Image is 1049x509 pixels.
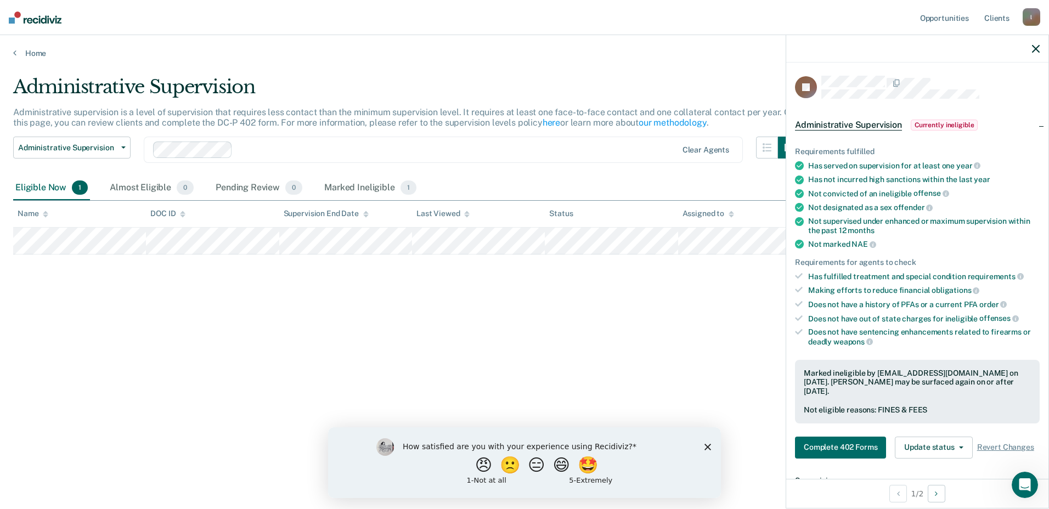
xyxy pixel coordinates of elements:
div: Almost Eligible [108,176,196,200]
span: year [974,175,990,184]
span: offender [894,203,933,212]
div: Not designated as a sex [808,202,1040,212]
a: here [543,117,560,128]
div: Not marked [808,239,1040,249]
span: obligations [932,286,979,295]
span: 1 [72,180,88,195]
p: Administrative supervision is a level of supervision that requires less contact than the minimum ... [13,107,796,128]
div: Name [18,209,48,218]
div: Not convicted of an ineligible [808,189,1040,199]
span: NAE [851,240,876,248]
button: Previous Opportunity [889,485,907,502]
div: Last Viewed [416,209,470,218]
div: Status [549,209,573,218]
span: offenses [979,314,1019,323]
button: Update status [895,437,972,459]
div: Making efforts to reduce financial [808,285,1040,295]
div: Administrative Supervision [13,76,800,107]
img: Recidiviz [9,12,61,24]
div: 1 / 2 [786,479,1048,508]
a: Home [13,48,1036,58]
div: Marked Ineligible [322,176,419,200]
div: Eligible Now [13,176,90,200]
span: 0 [177,180,194,195]
a: our methodology [639,117,707,128]
span: requirements [968,272,1024,281]
div: Marked ineligible by [EMAIL_ADDRESS][DOMAIN_NAME] on [DATE]. [PERSON_NAME] may be surfaced again ... [804,369,1031,396]
span: 0 [285,180,302,195]
div: l [1023,8,1040,26]
span: offense [913,189,949,197]
span: weapons [833,337,873,346]
a: Navigate to form link [795,437,890,459]
div: Administrative SupervisionCurrently ineligible [786,108,1048,143]
div: Does not have a history of PFAs or a current PFA order [808,299,1040,309]
div: Has not incurred high sanctions within the last [808,175,1040,184]
div: Does not have sentencing enhancements related to firearms or deadly [808,327,1040,346]
span: Currently ineligible [911,120,978,131]
div: Requirements fulfilled [795,147,1040,156]
iframe: Intercom live chat [1012,472,1038,498]
span: year [956,161,980,170]
div: Clear agents [683,145,729,155]
span: Administrative Supervision [18,143,117,152]
div: Has fulfilled treatment and special condition [808,272,1040,281]
iframe: Survey by Kim from Recidiviz [328,427,721,498]
div: Does not have out of state charges for ineligible [808,314,1040,324]
span: months [848,226,874,235]
button: Next Opportunity [928,485,945,502]
div: Supervision End Date [284,209,369,218]
div: Not supervised under enhanced or maximum supervision within the past 12 [808,217,1040,235]
div: Not eligible reasons: FINES & FEES [804,405,1031,415]
div: Assigned to [683,209,734,218]
button: Complete 402 Forms [795,437,886,459]
div: Requirements for agents to check [795,258,1040,267]
span: Revert Changes [977,443,1034,452]
span: 1 [401,180,416,195]
div: Pending Review [213,176,304,200]
span: Administrative Supervision [795,120,902,131]
dt: Supervision [795,476,1040,485]
div: DOC ID [150,209,185,218]
div: Has served on supervision for at least one [808,161,1040,171]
